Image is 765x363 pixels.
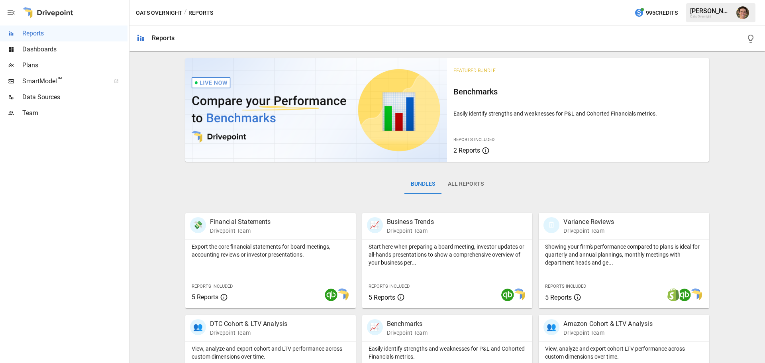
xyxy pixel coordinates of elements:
div: / [184,8,187,18]
p: Showing your firm's performance compared to plans is ideal for quarterly and annual plannings, mo... [545,243,703,267]
button: 995Credits [631,6,681,20]
button: Ryan Zayas [732,2,754,24]
p: DTC Cohort & LTV Analysis [210,319,288,329]
div: 📈 [367,319,383,335]
p: Drivepoint Team [563,227,614,235]
p: Drivepoint Team [563,329,652,337]
p: View, analyze and export cohort LTV performance across custom dimensions over time. [545,345,703,361]
span: Data Sources [22,92,127,102]
p: Export the core financial statements for board meetings, accounting reviews or investor presentat... [192,243,349,259]
p: View, analyze and export cohort and LTV performance across custom dimensions over time. [192,345,349,361]
span: ™ [57,75,63,85]
span: Reports Included [545,284,586,289]
div: Oats Overnight [690,15,732,18]
span: Plans [22,61,127,70]
p: Start here when preparing a board meeting, investor updates or all-hands presentations to show a ... [369,243,526,267]
span: Team [22,108,127,118]
p: Easily identify strengths and weaknesses for P&L and Cohorted Financials metrics. [453,110,703,118]
button: Bundles [404,175,441,194]
span: 5 Reports [192,293,218,301]
img: smart model [512,288,525,301]
span: 995 Credits [646,8,678,18]
div: Reports [152,34,175,42]
span: 2 Reports [453,147,480,154]
h6: Benchmarks [453,85,703,98]
span: Dashboards [22,45,127,54]
p: Benchmarks [387,319,428,329]
p: Drivepoint Team [387,329,428,337]
img: smart model [336,288,349,301]
p: Financial Statements [210,217,271,227]
img: quickbooks [678,288,691,301]
p: Variance Reviews [563,217,614,227]
span: 5 Reports [545,294,572,301]
img: video thumbnail [185,58,447,162]
span: 5 Reports [369,294,395,301]
span: Reports Included [453,137,494,142]
p: Easily identify strengths and weaknesses for P&L and Cohorted Financials metrics. [369,345,526,361]
div: 👥 [543,319,559,335]
div: 🗓 [543,217,559,233]
div: [PERSON_NAME] [690,7,732,15]
button: Oats Overnight [136,8,182,18]
p: Drivepoint Team [210,329,288,337]
img: quickbooks [501,288,514,301]
p: Drivepoint Team [387,227,434,235]
p: Drivepoint Team [210,227,271,235]
img: shopify [667,288,680,301]
span: Reports [22,29,127,38]
img: smart model [689,288,702,301]
div: 💸 [190,217,206,233]
img: Ryan Zayas [736,6,749,19]
span: Reports Included [369,284,410,289]
span: SmartModel [22,77,105,86]
button: All Reports [441,175,490,194]
div: 📈 [367,217,383,233]
p: Business Trends [387,217,434,227]
div: 👥 [190,319,206,335]
p: Amazon Cohort & LTV Analysis [563,319,652,329]
span: Featured Bundle [453,68,496,73]
img: quickbooks [325,288,337,301]
span: Reports Included [192,284,233,289]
